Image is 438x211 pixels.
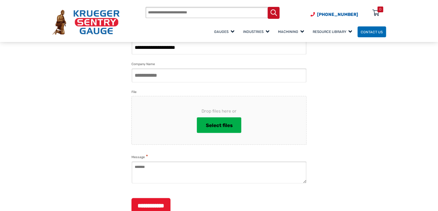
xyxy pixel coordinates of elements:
button: select files, file [197,117,241,133]
img: Krueger Sentry Gauge [52,10,120,35]
span: Contact Us [361,30,383,34]
span: [PHONE_NUMBER] [317,12,358,17]
label: File [131,89,136,95]
span: Resource Library [313,30,352,34]
span: Gauges [214,30,234,34]
div: 0 [379,7,381,12]
a: Gauges [211,25,240,38]
span: Machining [278,30,304,34]
span: Drop files here or [143,108,295,114]
a: Industries [240,25,275,38]
span: Industries [243,30,269,34]
label: Message [131,154,148,160]
a: Phone Number (920) 434-8860 [311,11,358,18]
a: Contact Us [357,26,386,38]
a: Resource Library [309,25,357,38]
label: Company Name [131,62,155,67]
a: Machining [275,25,309,38]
